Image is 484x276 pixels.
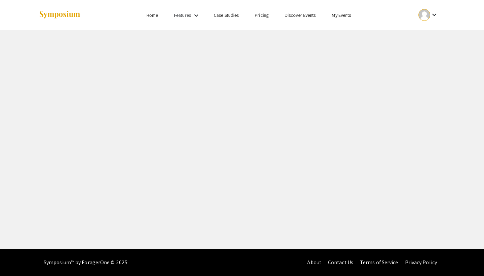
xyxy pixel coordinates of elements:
a: Privacy Policy [405,259,437,266]
img: Symposium by ForagerOne [39,10,81,19]
a: Terms of Service [360,259,398,266]
div: Symposium™ by ForagerOne © 2025 [44,249,127,276]
a: My Events [332,12,351,18]
a: About [307,259,321,266]
a: Pricing [255,12,269,18]
a: Case Studies [214,12,239,18]
a: Contact Us [328,259,353,266]
mat-icon: Expand Features list [192,11,200,19]
mat-icon: Expand account dropdown [430,11,438,19]
button: Expand account dropdown [411,7,445,23]
iframe: Chat [5,246,29,271]
a: Home [147,12,158,18]
a: Discover Events [285,12,316,18]
a: Features [174,12,191,18]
